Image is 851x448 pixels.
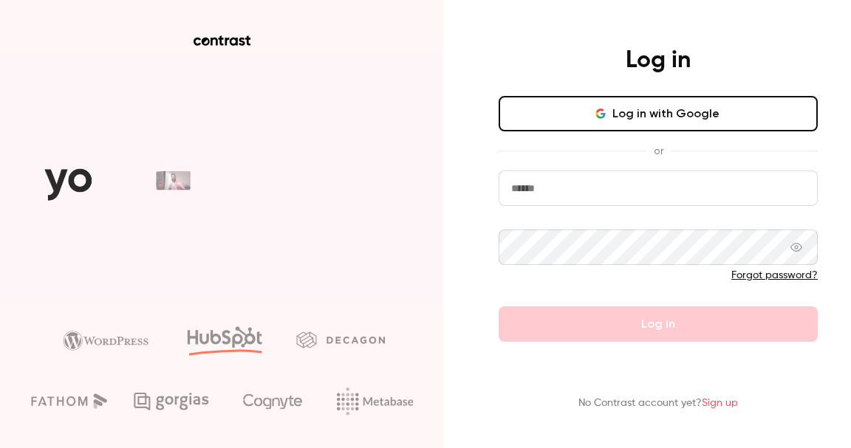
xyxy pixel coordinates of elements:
[499,96,818,131] button: Log in with Google
[702,398,738,408] a: Sign up
[578,396,738,411] p: No Contrast account yet?
[626,46,691,75] h4: Log in
[731,270,818,280] a: Forgot password?
[646,143,671,159] span: or
[296,331,385,348] img: decagon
